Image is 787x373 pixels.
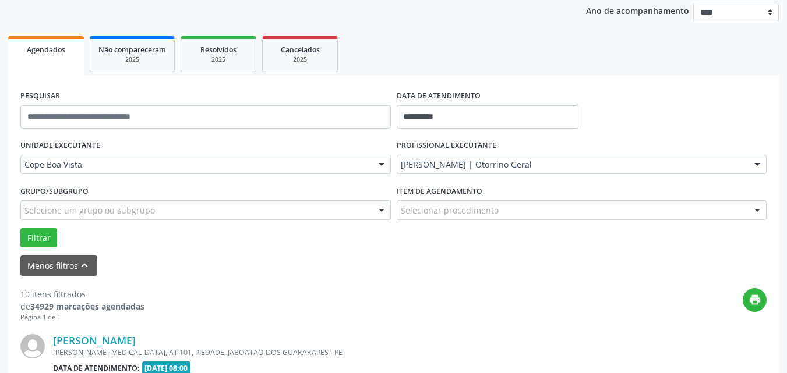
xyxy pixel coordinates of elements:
[20,87,60,105] label: PESQUISAR
[27,45,65,55] span: Agendados
[189,55,248,64] div: 2025
[20,288,144,300] div: 10 itens filtrados
[20,300,144,312] div: de
[281,45,320,55] span: Cancelados
[20,312,144,322] div: Página 1 de 1
[98,45,166,55] span: Não compareceram
[24,204,155,216] span: Selecione um grupo ou subgrupo
[30,301,144,312] strong: 34929 marcações agendadas
[20,182,89,200] label: Grupo/Subgrupo
[20,137,100,155] label: UNIDADE EXECUTANTE
[200,45,237,55] span: Resolvidos
[53,334,136,347] a: [PERSON_NAME]
[98,55,166,64] div: 2025
[20,334,45,358] img: img
[53,363,140,373] b: Data de atendimento:
[749,293,761,306] i: print
[20,255,97,276] button: Menos filtroskeyboard_arrow_up
[271,55,329,64] div: 2025
[78,259,91,272] i: keyboard_arrow_up
[397,182,482,200] label: Item de agendamento
[397,137,496,155] label: PROFISSIONAL EXECUTANTE
[20,228,57,248] button: Filtrar
[743,288,767,312] button: print
[397,87,481,105] label: DATA DE ATENDIMENTO
[53,347,592,357] div: [PERSON_NAME][MEDICAL_DATA], AT 101, PIEDADE, JABOATAO DOS GUARARAPES - PE
[401,159,743,170] span: [PERSON_NAME] | Otorrino Geral
[401,204,499,216] span: Selecionar procedimento
[586,3,689,17] p: Ano de acompanhamento
[24,159,367,170] span: Cope Boa Vista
